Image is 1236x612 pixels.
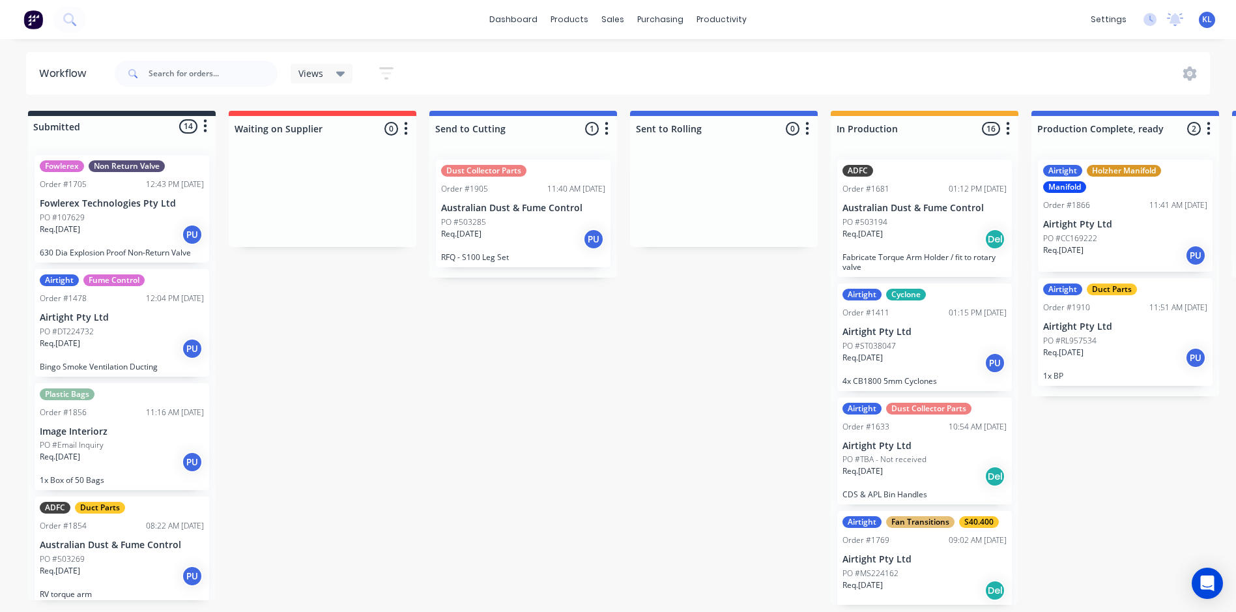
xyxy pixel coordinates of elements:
div: Airtight [1043,284,1082,295]
p: Req. [DATE] [842,579,883,591]
div: 11:16 AM [DATE] [146,407,204,418]
p: PO #107629 [40,212,85,224]
div: PU [182,566,203,587]
div: Fume Control [83,274,145,286]
p: PO #ST038047 [842,340,896,352]
p: 4x CB1800 5mm Cyclones [842,376,1007,386]
div: PU [182,452,203,473]
p: PO #503194 [842,216,887,228]
div: ADFC [40,502,70,514]
div: Order #1681 [842,183,889,195]
p: Image Interiorz [40,426,204,437]
p: Fowlerex Technologies Pty Ltd [40,198,204,209]
span: KL [1202,14,1212,25]
p: PO #CC169222 [1043,233,1097,244]
span: Views [298,66,323,80]
p: PO #DT224732 [40,326,94,338]
p: Req. [DATE] [842,352,883,364]
div: productivity [690,10,753,29]
div: Del [984,229,1005,250]
p: Australian Dust & Fume Control [842,203,1007,214]
div: PU [984,353,1005,373]
div: S40.400 [959,516,999,528]
div: Order #1905 [441,183,488,195]
div: Non Return Valve [89,160,165,172]
div: 11:41 AM [DATE] [1149,199,1207,211]
div: Open Intercom Messenger [1192,568,1223,599]
div: PU [182,224,203,245]
div: Del [984,580,1005,601]
div: 11:51 AM [DATE] [1149,302,1207,313]
div: ADFCOrder #168101:12 PM [DATE]Australian Dust & Fume ControlPO #503194Req.[DATE]DelFabricate Torq... [837,160,1012,277]
div: ADFCDuct PartsOrder #185408:22 AM [DATE]Australian Dust & Fume ControlPO #503269Req.[DATE]PURV to... [35,497,209,604]
p: Airtight Pty Ltd [842,441,1007,452]
div: 11:40 AM [DATE] [547,183,605,195]
div: AirtightFume ControlOrder #147812:04 PM [DATE]Airtight Pty LtdPO #DT224732Req.[DATE]PUBingo Smoke... [35,269,209,377]
div: Dust Collector Parts [886,403,971,415]
div: Dust Collector PartsOrder #190511:40 AM [DATE]Australian Dust & Fume ControlPO #503285Req.[DATE]P... [436,160,611,267]
p: RV torque arm [40,589,204,599]
div: ADFC [842,165,873,177]
p: PO #Email Inquiry [40,439,104,451]
p: Fabricate Torque Arm Holder / fit to rotary valve [842,252,1007,272]
div: Order #1705 [40,179,87,190]
input: Search for orders... [149,61,278,87]
img: Factory [23,10,43,29]
div: Airtight [40,274,79,286]
div: Order #1856 [40,407,87,418]
div: 12:43 PM [DATE] [146,179,204,190]
p: Bingo Smoke Ventilation Ducting [40,362,204,372]
div: FowlerexNon Return ValveOrder #170512:43 PM [DATE]Fowlerex Technologies Pty LtdPO #107629Req.[DAT... [35,155,209,263]
p: Req. [DATE] [842,465,883,477]
div: Workflow [39,66,93,81]
div: Duct Parts [1087,284,1137,295]
div: Order #1769 [842,534,889,546]
p: 1x BP [1043,371,1207,381]
div: purchasing [631,10,690,29]
div: Order #1866 [1043,199,1090,211]
div: AirtightHolzher ManifoldManifoldOrder #186611:41 AM [DATE]Airtight Pty LtdPO #CC169222Req.[DATE]PU [1038,160,1213,272]
p: Req. [DATE] [1043,244,1084,256]
div: Cyclone [886,289,926,300]
p: PO #MS224162 [842,568,898,579]
p: Req. [DATE] [40,565,80,577]
p: Airtight Pty Ltd [842,327,1007,338]
p: Req. [DATE] [842,228,883,240]
p: CDS & APL Bin Handles [842,489,1007,499]
div: PU [583,229,604,250]
div: Airtight [842,516,882,528]
p: Airtight Pty Ltd [1043,219,1207,230]
div: AirtightCycloneOrder #141101:15 PM [DATE]Airtight Pty LtdPO #ST038047Req.[DATE]PU4x CB1800 5mm Cy... [837,284,1012,391]
p: 630 Dia Explosion Proof Non-Return Valve [40,248,204,257]
div: 01:15 PM [DATE] [949,307,1007,319]
div: Duct Parts [75,502,125,514]
div: Order #1411 [842,307,889,319]
p: Airtight Pty Ltd [1043,321,1207,332]
p: Req. [DATE] [40,338,80,349]
a: dashboard [483,10,544,29]
div: 09:02 AM [DATE] [949,534,1007,546]
div: 08:22 AM [DATE] [146,520,204,532]
div: Plastic Bags [40,388,94,400]
p: Australian Dust & Fume Control [441,203,605,214]
p: PO #503285 [441,216,486,228]
p: PO #TBA - Not received [842,454,927,465]
p: Req. [DATE] [1043,347,1084,358]
div: Airtight [842,403,882,415]
div: PU [1185,245,1206,266]
p: Australian Dust & Fume Control [40,540,204,551]
div: AirtightDust Collector PartsOrder #163310:54 AM [DATE]Airtight Pty LtdPO #TBA - Not receivedReq.[... [837,398,1012,505]
div: Plastic BagsOrder #185611:16 AM [DATE]Image InteriorzPO #Email InquiryReq.[DATE]PU1x Box of 50 Bags [35,383,209,491]
div: settings [1084,10,1133,29]
div: Order #1478 [40,293,87,304]
p: 1x Box of 50 Bags [40,475,204,485]
div: PU [182,338,203,359]
div: 12:04 PM [DATE] [146,293,204,304]
div: AirtightDuct PartsOrder #191011:51 AM [DATE]Airtight Pty LtdPO #RL957534Req.[DATE]PU1x BP [1038,278,1213,386]
div: Dust Collector Parts [441,165,526,177]
p: Req. [DATE] [40,224,80,235]
div: Manifold [1043,181,1086,193]
div: Holzher Manifold [1087,165,1161,177]
div: PU [1185,347,1206,368]
p: Airtight Pty Ltd [40,312,204,323]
